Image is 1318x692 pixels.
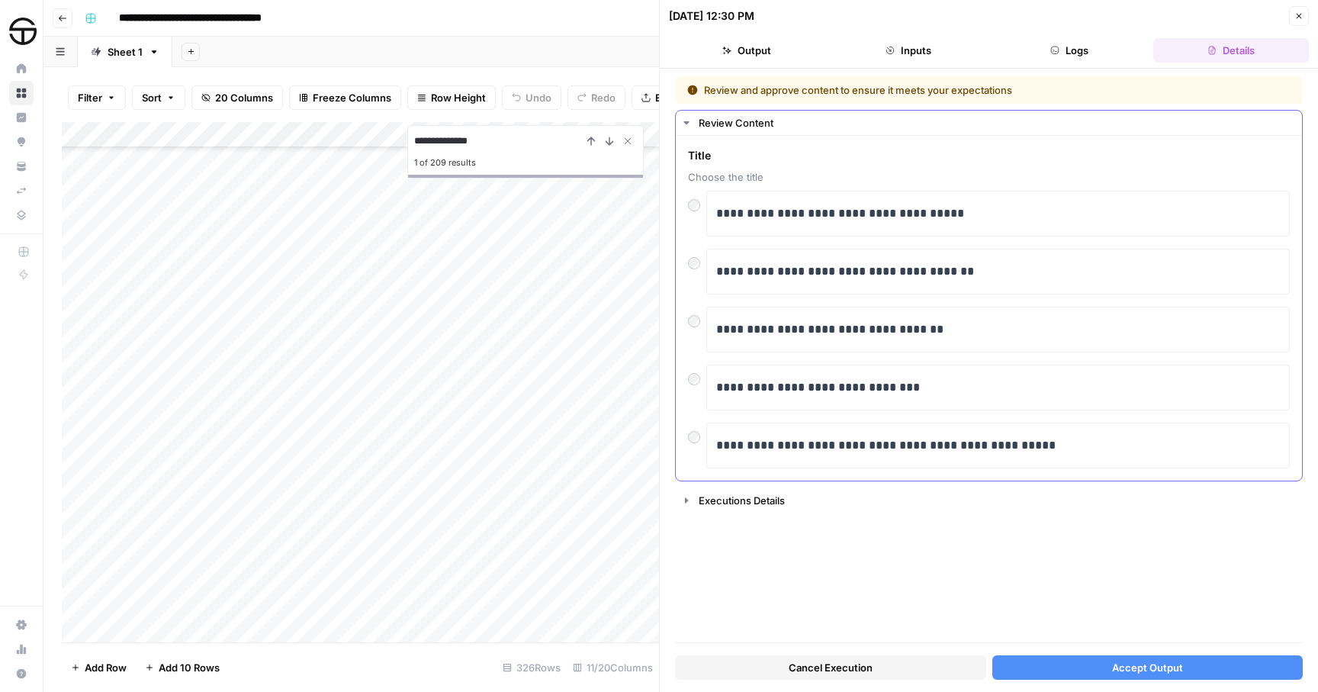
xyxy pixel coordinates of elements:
[407,85,496,110] button: Row Height
[289,85,401,110] button: Freeze Columns
[1112,660,1183,675] span: Accept Output
[699,493,1293,508] div: Executions Details
[431,90,486,105] span: Row Height
[313,90,391,105] span: Freeze Columns
[142,90,162,105] span: Sort
[9,105,34,130] a: Insights
[789,660,873,675] span: Cancel Execution
[9,637,34,661] a: Usage
[497,655,567,680] div: 326 Rows
[669,8,754,24] div: [DATE] 12:30 PM
[9,81,34,105] a: Browse
[676,136,1302,481] div: Review Content
[9,613,34,637] a: Settings
[669,38,825,63] button: Output
[159,660,220,675] span: Add 10 Rows
[567,655,659,680] div: 11/20 Columns
[688,169,1290,185] span: Choose the title
[136,655,229,680] button: Add 10 Rows
[9,661,34,686] button: Help + Support
[688,148,1290,163] span: Title
[591,90,616,105] span: Redo
[132,85,185,110] button: Sort
[992,38,1148,63] button: Logs
[414,153,637,172] div: 1 of 209 results
[567,85,625,110] button: Redo
[582,132,600,150] button: Previous Result
[191,85,283,110] button: 20 Columns
[9,179,34,203] a: Syncs
[9,56,34,81] a: Home
[215,90,273,105] span: 20 Columns
[676,111,1302,135] button: Review Content
[502,85,561,110] button: Undo
[9,18,37,45] img: SimpleTire Logo
[85,660,127,675] span: Add Row
[676,488,1302,513] button: Executions Details
[108,44,143,60] div: Sheet 1
[9,154,34,179] a: Your Data
[9,203,34,227] a: Data Library
[619,132,637,150] button: Close Search
[78,90,102,105] span: Filter
[68,85,126,110] button: Filter
[78,37,172,67] a: Sheet 1
[831,38,986,63] button: Inputs
[9,12,34,50] button: Workspace: SimpleTire
[526,90,551,105] span: Undo
[9,130,34,154] a: Opportunities
[675,655,986,680] button: Cancel Execution
[699,115,1293,130] div: Review Content
[687,82,1152,98] div: Review and approve content to ensure it meets your expectations
[1153,38,1309,63] button: Details
[632,85,719,110] button: Export CSV
[600,132,619,150] button: Next Result
[62,655,136,680] button: Add Row
[992,655,1304,680] button: Accept Output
